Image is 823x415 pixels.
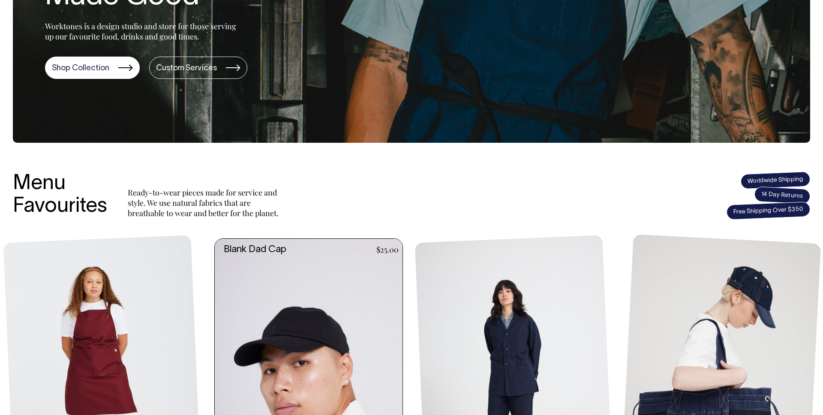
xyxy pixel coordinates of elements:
a: Custom Services [149,57,247,79]
span: Worldwide Shipping [740,171,810,189]
p: Ready-to-wear pieces made for service and style. We use natural fabrics that are breathable to we... [128,187,282,218]
a: Shop Collection [45,57,140,79]
p: Worktones is a design studio and store for those serving up our favourite food, drinks and good t... [45,21,240,42]
span: 14 Day Returns [754,186,811,204]
span: Free Shipping Over $350 [726,201,810,220]
h3: Menu Favourites [13,173,107,218]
